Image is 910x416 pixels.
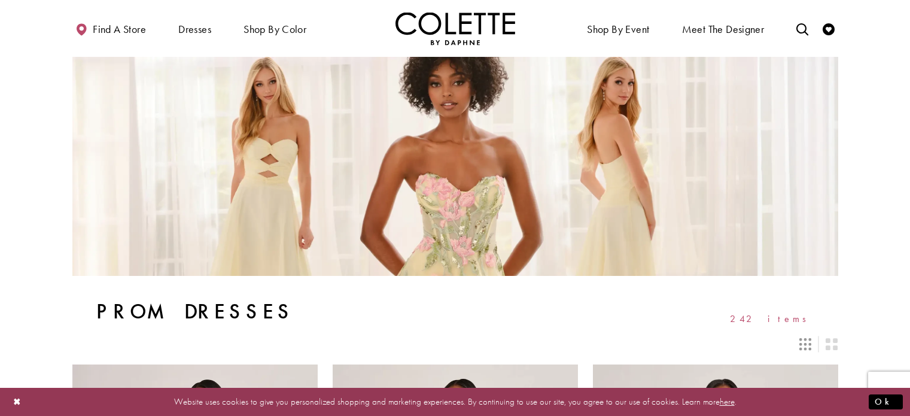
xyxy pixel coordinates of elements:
span: Shop by color [244,23,306,35]
span: 242 items [730,314,814,324]
h1: Prom Dresses [96,300,294,324]
span: Shop by color [241,12,309,45]
span: Switch layout to 2 columns [826,338,838,350]
img: Colette by Daphne [395,12,515,45]
a: Toggle search [793,12,811,45]
span: Meet the designer [682,23,765,35]
span: Switch layout to 3 columns [799,338,811,350]
span: Dresses [178,23,211,35]
a: Visit Home Page [395,12,515,45]
button: Close Dialog [7,391,28,412]
a: Meet the designer [679,12,768,45]
span: Shop By Event [584,12,652,45]
div: Layout Controls [65,331,845,357]
p: Website uses cookies to give you personalized shopping and marketing experiences. By continuing t... [86,394,824,410]
span: Shop By Event [587,23,649,35]
button: Submit Dialog [869,394,903,409]
a: Check Wishlist [820,12,838,45]
a: here [720,396,735,408]
a: Find a store [72,12,149,45]
span: Dresses [175,12,214,45]
span: Find a store [93,23,146,35]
